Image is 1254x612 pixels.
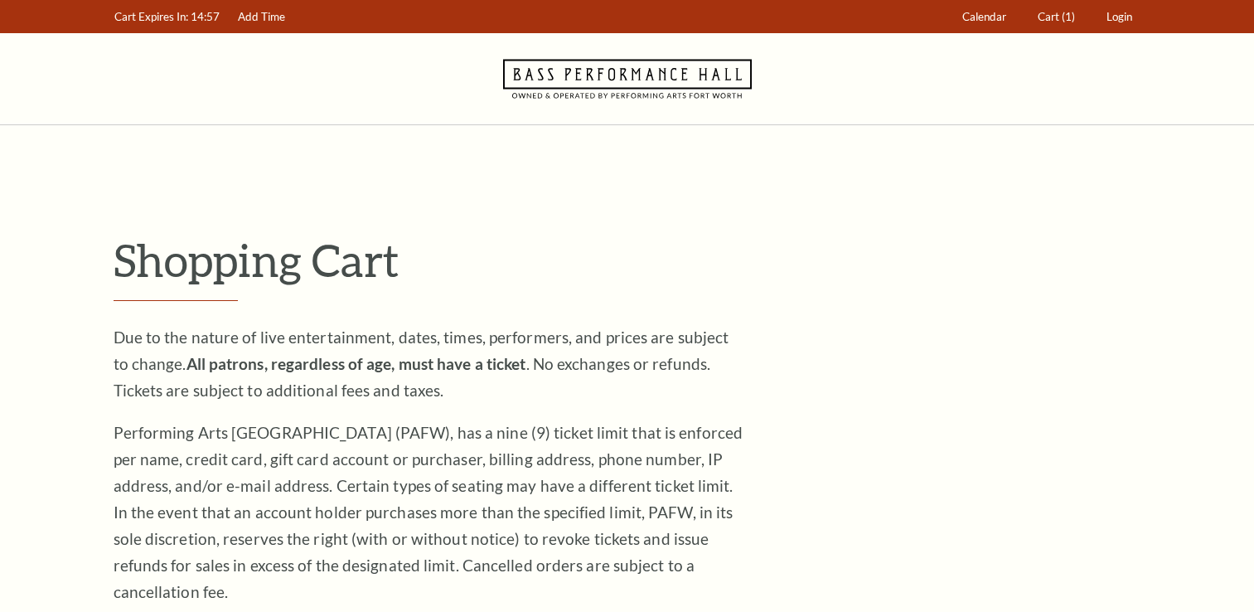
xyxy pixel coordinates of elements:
a: Cart (1) [1029,1,1082,33]
span: (1) [1062,10,1075,23]
strong: All patrons, regardless of age, must have a ticket [186,354,526,373]
a: Add Time [230,1,293,33]
a: Login [1098,1,1140,33]
span: Cart [1038,10,1059,23]
span: Login [1106,10,1132,23]
span: Due to the nature of live entertainment, dates, times, performers, and prices are subject to chan... [114,328,729,400]
span: Calendar [962,10,1006,23]
a: Calendar [954,1,1014,33]
span: 14:57 [191,10,220,23]
p: Shopping Cart [114,233,1141,287]
p: Performing Arts [GEOGRAPHIC_DATA] (PAFW), has a nine (9) ticket limit that is enforced per name, ... [114,420,743,605]
span: Cart Expires In: [114,10,188,23]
